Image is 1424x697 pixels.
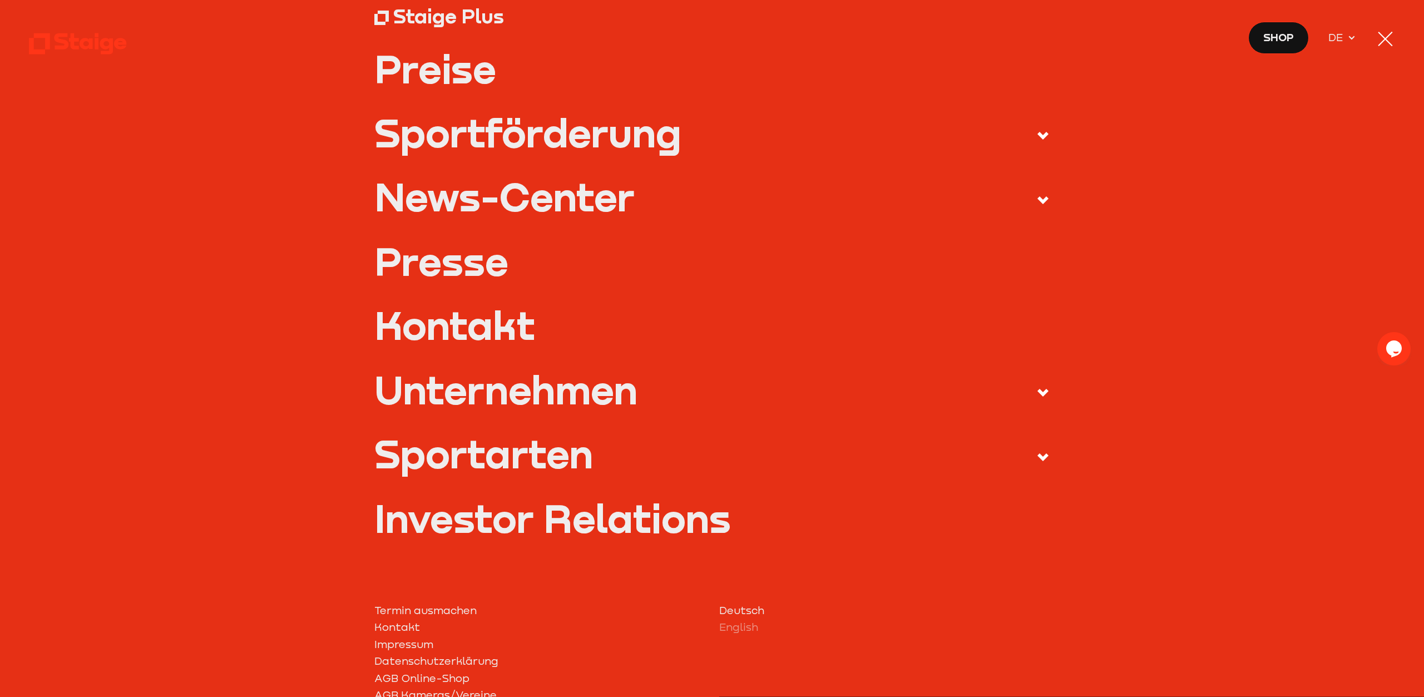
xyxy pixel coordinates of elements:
a: Presse [374,242,1050,281]
a: Investor Relations [374,499,1050,538]
a: Deutsch [719,602,1050,619]
a: Kontakt [374,306,1050,345]
span: DE [1328,28,1348,45]
a: English [719,619,1050,635]
iframe: chat widget [1377,332,1413,365]
a: Termin ausmachen [374,602,705,619]
div: Sportarten [374,434,593,473]
a: Preise [374,50,1050,88]
span: Shop [1263,28,1294,45]
a: Datenschutzerklärung [374,652,705,669]
div: Staige Plus [393,4,504,28]
a: Impressum [374,636,705,652]
a: Shop [1248,22,1309,55]
a: AGB Online-Shop [374,670,705,686]
div: News-Center [374,177,635,216]
div: Sportförderung [374,113,681,152]
a: Staige Plus [374,3,1050,30]
a: Kontakt [374,619,705,635]
div: Unternehmen [374,370,637,409]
